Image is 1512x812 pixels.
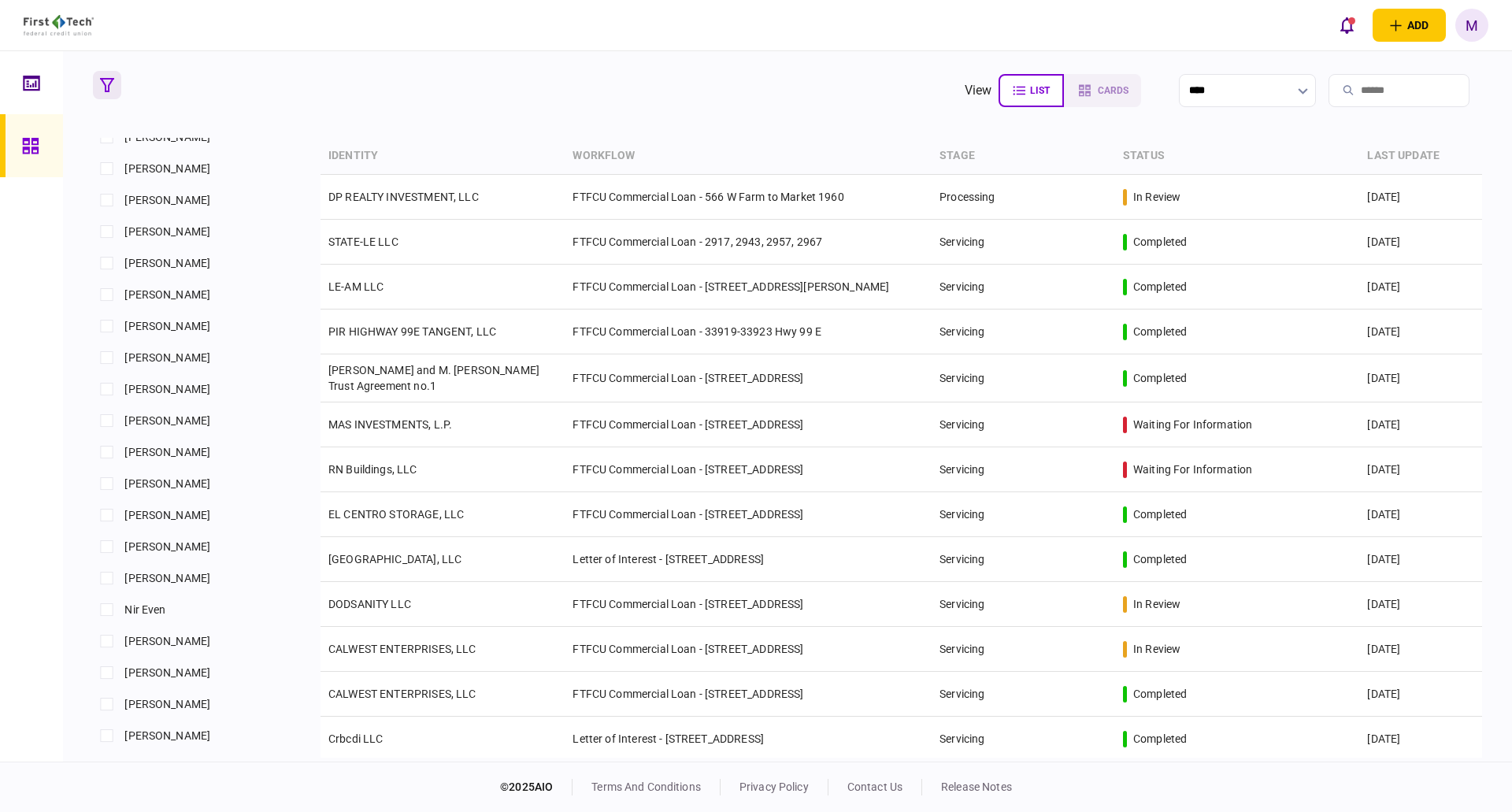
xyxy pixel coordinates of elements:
td: [DATE] [1359,402,1481,447]
td: [DATE] [1359,220,1481,265]
a: privacy policy [739,780,809,793]
td: Letter of Interest - [STREET_ADDRESS] [565,537,932,582]
td: [DATE] [1359,537,1481,582]
button: list [999,74,1064,107]
div: completed [1133,370,1187,386]
a: CALWEST ENTERPRISES, LLC [328,643,476,655]
span: [PERSON_NAME] [124,665,210,681]
th: workflow [565,138,932,175]
th: last update [1359,138,1481,175]
th: status [1115,138,1359,175]
div: completed [1133,234,1187,250]
a: terms and conditions [591,780,701,793]
div: completed [1133,551,1187,567]
a: release notes [941,780,1012,793]
div: view [965,81,992,100]
td: FTFCU Commercial Loan - [STREET_ADDRESS] [565,627,932,672]
td: Servicing [932,537,1115,582]
td: [DATE] [1359,717,1481,762]
button: open notifications list [1330,9,1363,42]
span: [PERSON_NAME] [124,381,210,398]
td: [DATE] [1359,354,1481,402]
div: waiting for information [1133,462,1252,477]
span: [PERSON_NAME] [124,350,210,366]
a: LE-AM LLC [328,280,384,293]
a: MAS INVESTMENTS, L.P. [328,418,452,431]
span: [PERSON_NAME] [124,539,210,555]
a: Crbcdi LLC [328,732,384,745]
th: identity [321,138,565,175]
a: DODSANITY LLC [328,598,411,610]
div: completed [1133,731,1187,747]
div: in review [1133,641,1180,657]
a: CALWEST ENTERPRISES, LLC [328,688,476,700]
img: client company logo [24,15,94,35]
span: [PERSON_NAME] [124,570,210,587]
span: [PERSON_NAME] [124,633,210,650]
span: [PERSON_NAME] [124,413,210,429]
div: completed [1133,506,1187,522]
div: completed [1133,279,1187,295]
th: stage [932,138,1115,175]
td: FTFCU Commercial Loan - [STREET_ADDRESS] [565,354,932,402]
span: [PERSON_NAME] [124,255,210,272]
span: [PERSON_NAME] [124,161,210,177]
td: [DATE] [1359,265,1481,310]
td: FTFCU Commercial Loan - 2917, 2943, 2957, 2967 [565,220,932,265]
span: list [1030,85,1050,96]
span: [PERSON_NAME] [124,696,210,713]
td: FTFCU Commercial Loan - [STREET_ADDRESS] [565,447,932,492]
td: FTFCU Commercial Loan - 566 W Farm to Market 1960 [565,175,932,220]
a: [GEOGRAPHIC_DATA], LLC [328,553,461,565]
span: Nir Even [124,602,165,618]
div: © 2025 AIO [500,779,573,795]
td: [DATE] [1359,492,1481,537]
div: waiting for information [1133,417,1252,432]
td: Processing [932,175,1115,220]
span: [PERSON_NAME] [124,287,210,303]
span: [PERSON_NAME] [124,224,210,240]
td: [DATE] [1359,175,1481,220]
a: PIR HIGHWAY 99E TANGENT, LLC [328,325,496,338]
td: Servicing [932,717,1115,762]
td: FTFCU Commercial Loan - [STREET_ADDRESS] [565,582,932,627]
span: [PERSON_NAME] [124,318,210,335]
a: RN Buildings, LLC [328,463,417,476]
span: [PERSON_NAME] [124,444,210,461]
td: Servicing [932,354,1115,402]
a: STATE-LE LLC [328,235,398,248]
td: FTFCU Commercial Loan - [STREET_ADDRESS] [565,492,932,537]
td: FTFCU Commercial Loan - 33919-33923 Hwy 99 E [565,310,932,354]
td: Servicing [932,582,1115,627]
td: FTFCU Commercial Loan - [STREET_ADDRESS] [565,672,932,717]
td: Servicing [932,447,1115,492]
span: cards [1098,85,1128,96]
div: in review [1133,189,1180,205]
td: Servicing [932,627,1115,672]
td: Servicing [932,672,1115,717]
div: completed [1133,686,1187,702]
div: completed [1133,324,1187,339]
td: [DATE] [1359,582,1481,627]
td: Servicing [932,492,1115,537]
span: [PERSON_NAME] [124,476,210,492]
span: [PERSON_NAME] [124,192,210,209]
td: Servicing [932,220,1115,265]
a: [PERSON_NAME] and M. [PERSON_NAME] Trust Agreement no.1 [328,364,539,392]
button: M [1455,9,1488,42]
td: Servicing [932,402,1115,447]
button: cards [1064,74,1141,107]
button: open adding identity options [1373,9,1446,42]
td: [DATE] [1359,627,1481,672]
a: contact us [847,780,902,793]
td: FTFCU Commercial Loan - [STREET_ADDRESS][PERSON_NAME] [565,265,932,310]
td: [DATE] [1359,310,1481,354]
td: Letter of Interest - [STREET_ADDRESS] [565,717,932,762]
td: [DATE] [1359,672,1481,717]
td: Servicing [932,265,1115,310]
td: Servicing [932,310,1115,354]
a: DP REALTY INVESTMENT, LLC [328,191,479,203]
a: EL CENTRO STORAGE, LLC [328,508,464,521]
td: [DATE] [1359,447,1481,492]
